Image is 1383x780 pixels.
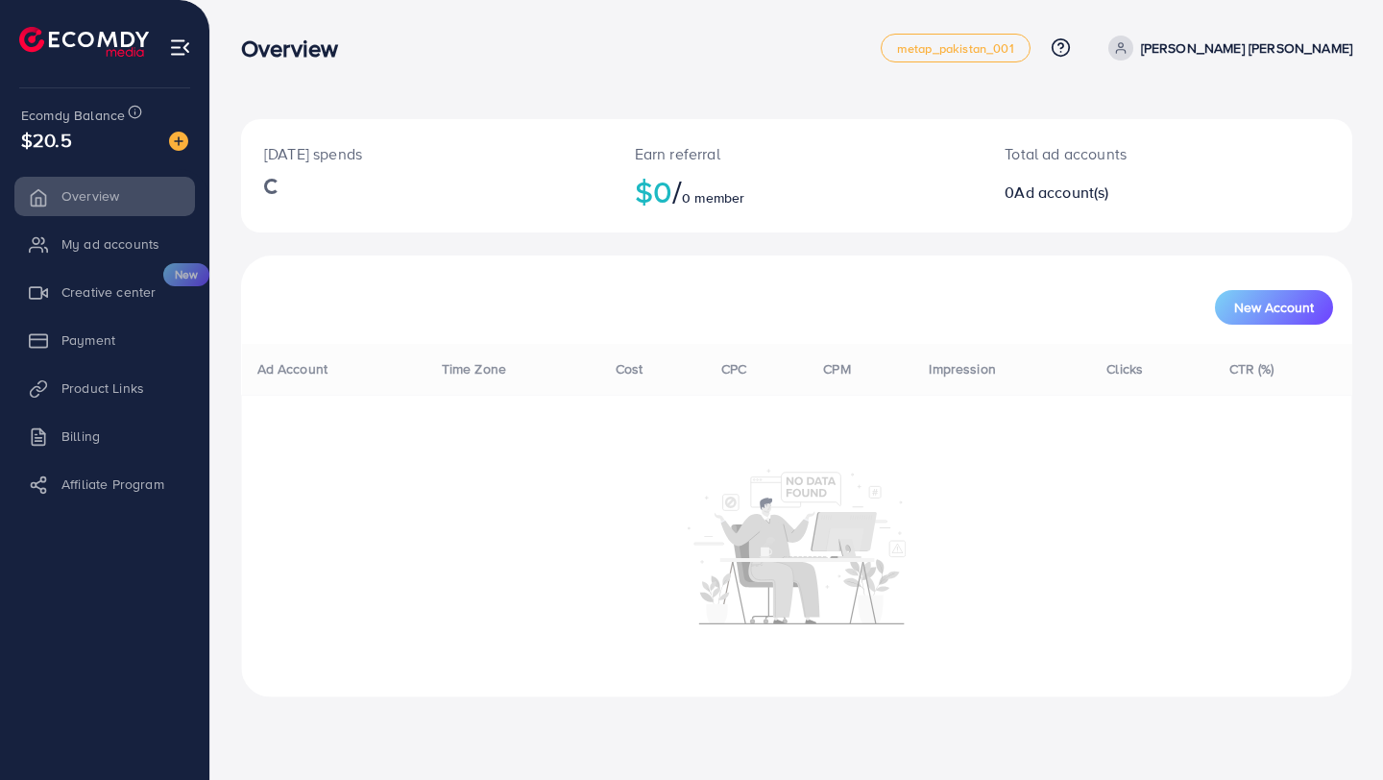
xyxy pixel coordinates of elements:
[1005,142,1236,165] p: Total ad accounts
[19,27,149,57] img: logo
[1234,301,1314,314] span: New Account
[1215,290,1333,325] button: New Account
[682,188,744,207] span: 0 member
[635,142,959,165] p: Earn referral
[1014,182,1108,203] span: Ad account(s)
[264,142,589,165] p: [DATE] spends
[1101,36,1352,61] a: [PERSON_NAME] [PERSON_NAME]
[635,173,959,209] h2: $0
[169,37,191,59] img: menu
[169,132,188,151] img: image
[881,34,1031,62] a: metap_pakistan_001
[897,42,1014,55] span: metap_pakistan_001
[1005,183,1236,202] h2: 0
[241,35,353,62] h3: Overview
[672,169,682,213] span: /
[21,106,125,125] span: Ecomdy Balance
[21,126,72,154] span: $20.5
[1141,37,1352,60] p: [PERSON_NAME] [PERSON_NAME]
